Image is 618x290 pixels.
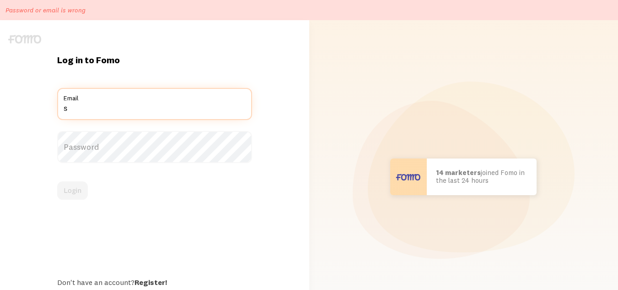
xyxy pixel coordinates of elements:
[57,131,252,163] label: Password
[8,35,41,44] img: fomo-logo-gray-b99e0e8ada9f9040e2984d0d95b3b12da0074ffd48d1e5cb62ac37fc77b0b268.svg
[57,54,252,66] h1: Log in to Fomo
[390,159,427,195] img: User avatar
[436,168,481,177] b: 14 marketers
[57,278,252,287] div: Don't have an account?
[5,5,86,15] p: Password or email is wrong
[134,278,167,287] a: Register!
[57,88,252,104] label: Email
[436,169,527,184] p: joined Fomo in the last 24 hours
